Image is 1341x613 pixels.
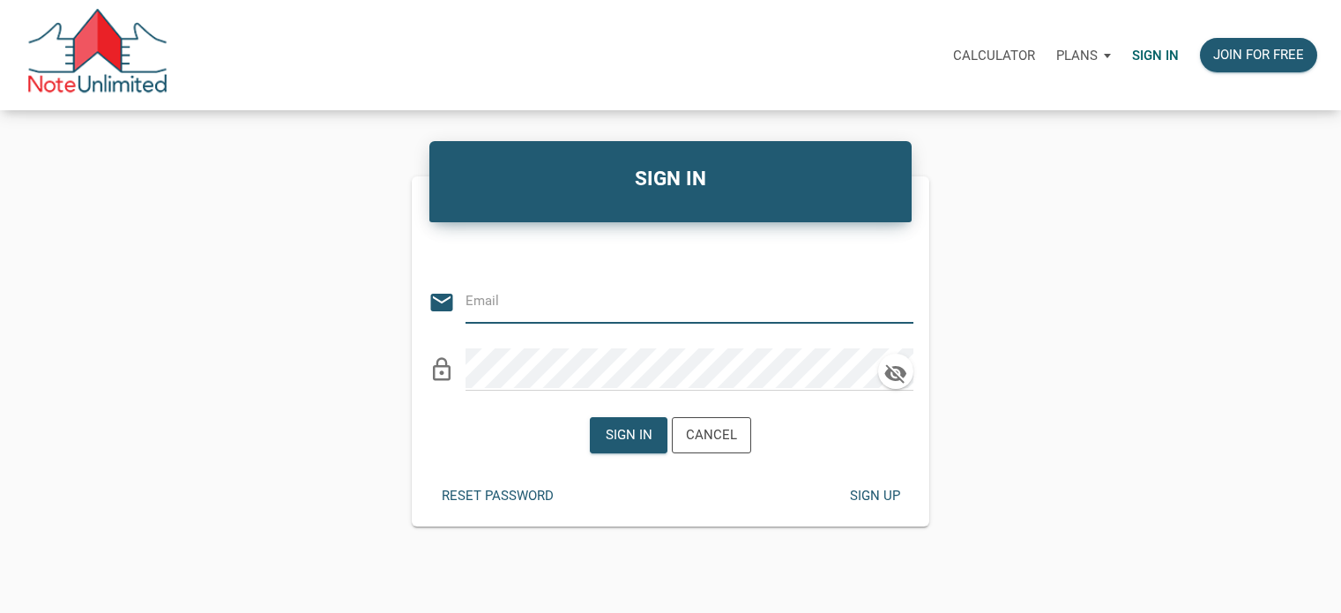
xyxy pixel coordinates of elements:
[849,486,899,506] div: Sign up
[442,486,554,506] div: Reset password
[428,479,567,513] button: Reset password
[672,417,751,453] button: Cancel
[836,479,913,513] button: Sign up
[1056,48,1098,64] p: Plans
[953,48,1035,64] p: Calculator
[466,281,887,321] input: Email
[428,289,455,316] i: email
[1200,38,1317,72] button: Join for free
[606,425,652,445] div: Sign in
[1189,27,1328,83] a: Join for free
[1046,29,1121,82] button: Plans
[1213,45,1304,65] div: Join for free
[590,417,667,453] button: Sign in
[428,356,455,383] i: lock_outline
[942,27,1046,83] a: Calculator
[443,164,899,194] h4: SIGN IN
[1121,27,1189,83] a: Sign in
[686,425,737,445] div: Cancel
[1046,27,1121,83] a: Plans
[1132,48,1179,64] p: Sign in
[26,9,168,101] img: NoteUnlimited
